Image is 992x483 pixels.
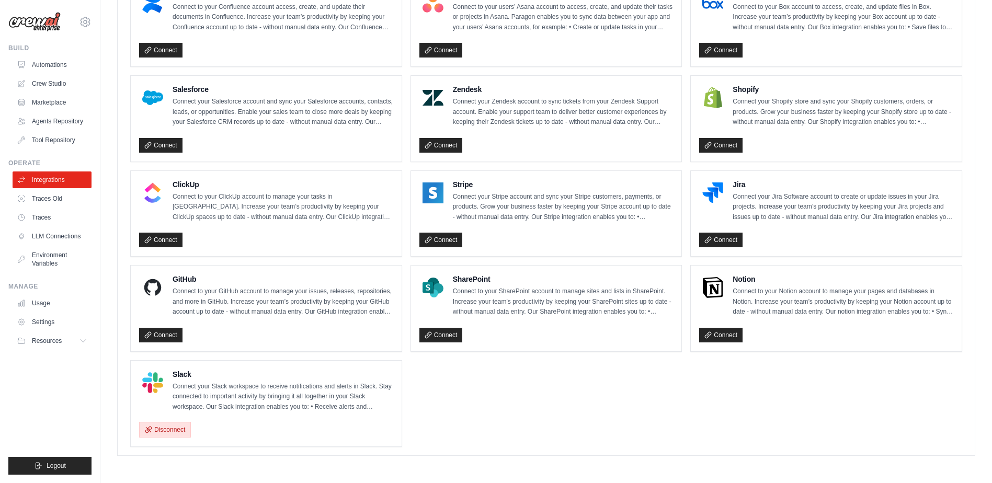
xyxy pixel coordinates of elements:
[733,84,953,95] h4: Shopify
[453,286,674,317] p: Connect to your SharePoint account to manage sites and lists in SharePoint. Increase your team’s ...
[142,277,163,298] img: GitHub Logo
[13,209,92,226] a: Traces
[8,159,92,167] div: Operate
[13,247,92,272] a: Environment Variables
[173,382,393,412] p: Connect your Slack workspace to receive notifications and alerts in Slack. Stay connected to impo...
[173,274,393,284] h4: GitHub
[13,56,92,73] a: Automations
[453,2,674,33] p: Connect to your users’ Asana account to access, create, and update their tasks or projects in Asa...
[8,457,92,475] button: Logout
[699,43,743,57] a: Connect
[173,84,393,95] h4: Salesforce
[453,274,674,284] h4: SharePoint
[142,87,163,108] img: Salesforce Logo
[423,87,443,108] img: Zendesk Logo
[173,2,393,33] p: Connect to your Confluence account access, create, and update their documents in Confluence. Incr...
[733,179,953,190] h4: Jira
[8,282,92,291] div: Manage
[702,277,723,298] img: Notion Logo
[13,295,92,312] a: Usage
[699,138,743,153] a: Connect
[702,87,723,108] img: Shopify Logo
[13,190,92,207] a: Traces Old
[13,94,92,111] a: Marketplace
[419,328,463,342] a: Connect
[173,286,393,317] p: Connect to your GitHub account to manage your issues, releases, repositories, and more in GitHub....
[733,192,953,223] p: Connect your Jira Software account to create or update issues in your Jira projects. Increase you...
[173,192,393,223] p: Connect to your ClickUp account to manage your tasks in [GEOGRAPHIC_DATA]. Increase your team’s p...
[47,462,66,470] span: Logout
[173,369,393,379] h4: Slack
[419,233,463,247] a: Connect
[8,12,61,32] img: Logo
[139,328,183,342] a: Connect
[32,337,62,345] span: Resources
[423,277,443,298] img: SharePoint Logo
[13,332,92,349] button: Resources
[733,97,953,128] p: Connect your Shopify store and sync your Shopify customers, orders, or products. Grow your busine...
[453,97,674,128] p: Connect your Zendesk account to sync tickets from your Zendesk Support account. Enable your suppo...
[423,182,443,203] img: Stripe Logo
[13,113,92,130] a: Agents Repository
[13,75,92,92] a: Crew Studio
[13,314,92,330] a: Settings
[453,179,674,190] h4: Stripe
[173,179,393,190] h4: ClickUp
[699,328,743,342] a: Connect
[139,138,183,153] a: Connect
[733,286,953,317] p: Connect to your Notion account to manage your pages and databases in Notion. Increase your team’s...
[733,274,953,284] h4: Notion
[142,182,163,203] img: ClickUp Logo
[699,233,743,247] a: Connect
[139,43,183,57] a: Connect
[13,132,92,148] a: Tool Repository
[13,171,92,188] a: Integrations
[702,182,723,203] img: Jira Logo
[139,233,183,247] a: Connect
[419,43,463,57] a: Connect
[173,97,393,128] p: Connect your Salesforce account and sync your Salesforce accounts, contacts, leads, or opportunit...
[419,138,463,153] a: Connect
[13,228,92,245] a: LLM Connections
[733,2,953,33] p: Connect to your Box account to access, create, and update files in Box. Increase your team’s prod...
[8,44,92,52] div: Build
[453,84,674,95] h4: Zendesk
[139,422,191,438] button: Disconnect
[453,192,674,223] p: Connect your Stripe account and sync your Stripe customers, payments, or products. Grow your busi...
[142,372,163,393] img: Slack Logo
